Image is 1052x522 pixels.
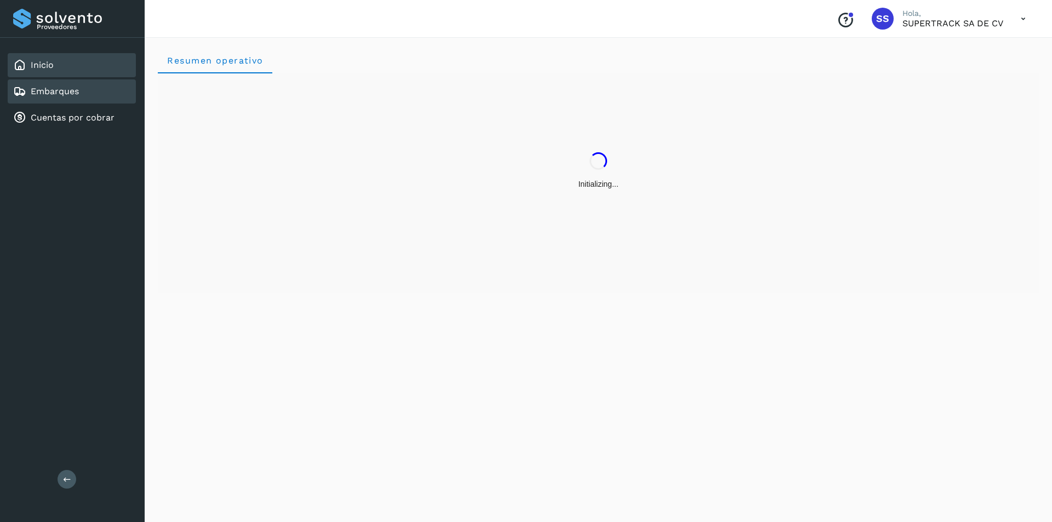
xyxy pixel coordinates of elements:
[8,53,136,77] div: Inicio
[31,112,115,123] a: Cuentas por cobrar
[31,86,79,96] a: Embarques
[8,106,136,130] div: Cuentas por cobrar
[167,55,264,66] span: Resumen operativo
[902,18,1003,28] p: SUPERTRACK SA DE CV
[37,23,131,31] p: Proveedores
[902,9,1003,18] p: Hola,
[8,79,136,104] div: Embarques
[31,60,54,70] a: Inicio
